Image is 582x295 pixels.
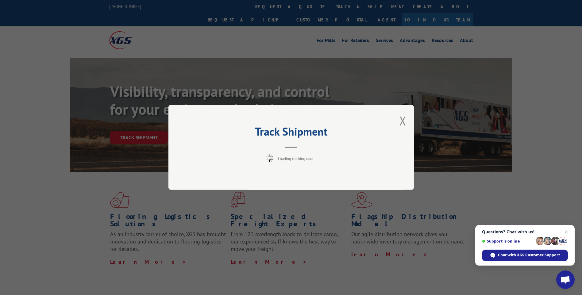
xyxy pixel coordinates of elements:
[556,270,575,289] div: Open chat
[482,229,568,234] span: Questions? Chat with us!
[498,252,560,258] span: Chat with XGS Customer Support
[278,156,317,162] span: Loading tracking data...
[399,113,406,129] button: Close modal
[563,228,570,236] span: Close chat
[482,239,534,243] span: Support is online
[199,127,383,139] h2: Track Shipment
[266,155,273,162] img: xgs-loading
[482,250,568,261] div: Chat with XGS Customer Support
